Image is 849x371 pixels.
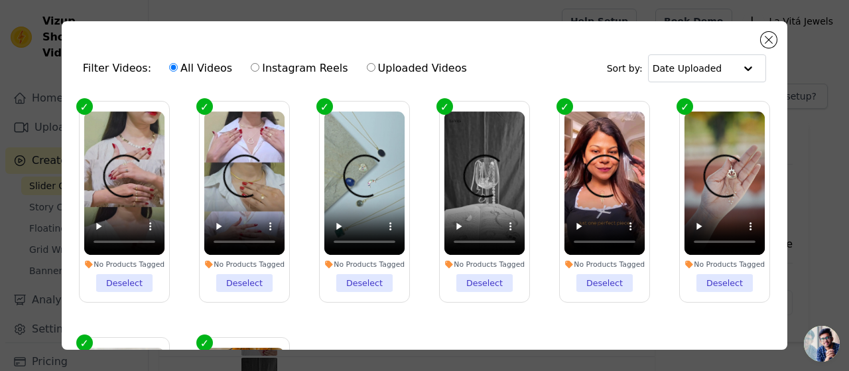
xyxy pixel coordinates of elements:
[204,260,285,269] div: No Products Tagged
[804,326,840,362] div: Open chat
[366,60,468,77] label: Uploaded Videos
[168,60,233,77] label: All Videos
[607,54,767,82] div: Sort by:
[685,260,765,269] div: No Products Tagged
[444,260,525,269] div: No Products Tagged
[564,260,645,269] div: No Products Tagged
[84,260,165,269] div: No Products Tagged
[250,60,348,77] label: Instagram Reels
[83,53,474,84] div: Filter Videos:
[761,32,777,48] button: Close modal
[324,260,405,269] div: No Products Tagged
